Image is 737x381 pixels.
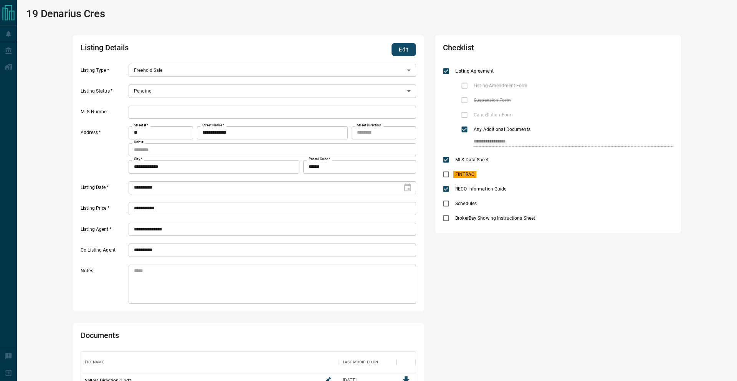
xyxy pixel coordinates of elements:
h1: 19 Denarius Cres [26,8,105,20]
span: Cancellation Form [472,111,515,118]
h2: Listing Details [81,43,282,56]
span: BrokerBay Showing Instructions Sheet [453,215,537,222]
span: Suspension Form [472,97,513,104]
div: Filename [85,351,104,373]
div: Last Modified On [343,351,378,373]
h2: Documents [81,331,282,344]
label: Street Direction [357,123,381,128]
label: City [134,157,142,162]
span: FINTRAC [453,171,476,178]
div: Pending [129,84,416,98]
label: Listing Status [81,88,127,98]
div: Filename [81,351,339,373]
label: Unit # [134,140,144,145]
span: Any Additional Documents [472,126,532,133]
label: Listing Agent [81,226,127,236]
div: Freehold Sale [129,64,416,77]
label: Co Listing Agent [81,247,127,257]
label: Listing Type [81,67,127,77]
span: MLS Data Sheet [453,156,491,163]
div: Last Modified On [339,351,397,373]
span: Listing Agreement [453,68,496,75]
label: Street Name [202,123,224,128]
input: checklist input [474,137,657,147]
button: Edit [392,43,416,56]
label: Postal Code [309,157,330,162]
span: RECO Information Guide [453,186,508,192]
span: Listing Amendment Form [472,82,529,89]
label: Listing Date [81,184,127,194]
h2: Checklist [443,43,581,56]
label: Address [81,129,127,173]
label: Listing Price [81,205,127,215]
label: Street # [134,123,148,128]
label: Notes [81,268,127,304]
span: Schedules [453,200,479,207]
label: MLS Number [81,109,127,119]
